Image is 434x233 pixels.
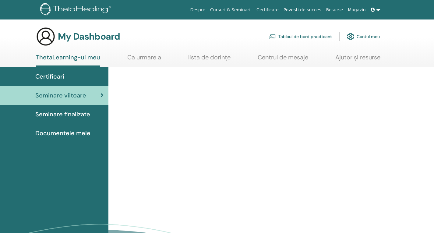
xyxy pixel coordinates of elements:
h3: My Dashboard [58,31,120,42]
img: chalkboard-teacher.svg [269,34,276,39]
a: Povesti de succes [281,4,324,16]
a: Despre [188,4,208,16]
a: ThetaLearning-ul meu [36,54,100,67]
a: Ajutor și resurse [335,54,380,65]
a: Cursuri & Seminarii [208,4,254,16]
a: Contul meu [347,30,380,43]
span: Certificari [35,72,64,81]
a: Centrul de mesaje [258,54,308,65]
img: logo.png [40,3,113,17]
img: cog.svg [347,31,354,42]
a: Ca urmare a [127,54,161,65]
span: Documentele mele [35,129,90,138]
a: Resurse [324,4,346,16]
a: Certificare [254,4,281,16]
a: lista de dorințe [188,54,231,65]
img: generic-user-icon.jpg [36,27,55,46]
a: Magazin [345,4,368,16]
span: Seminare viitoare [35,91,86,100]
a: Tabloul de bord practicant [269,30,332,43]
span: Seminare finalizate [35,110,90,119]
